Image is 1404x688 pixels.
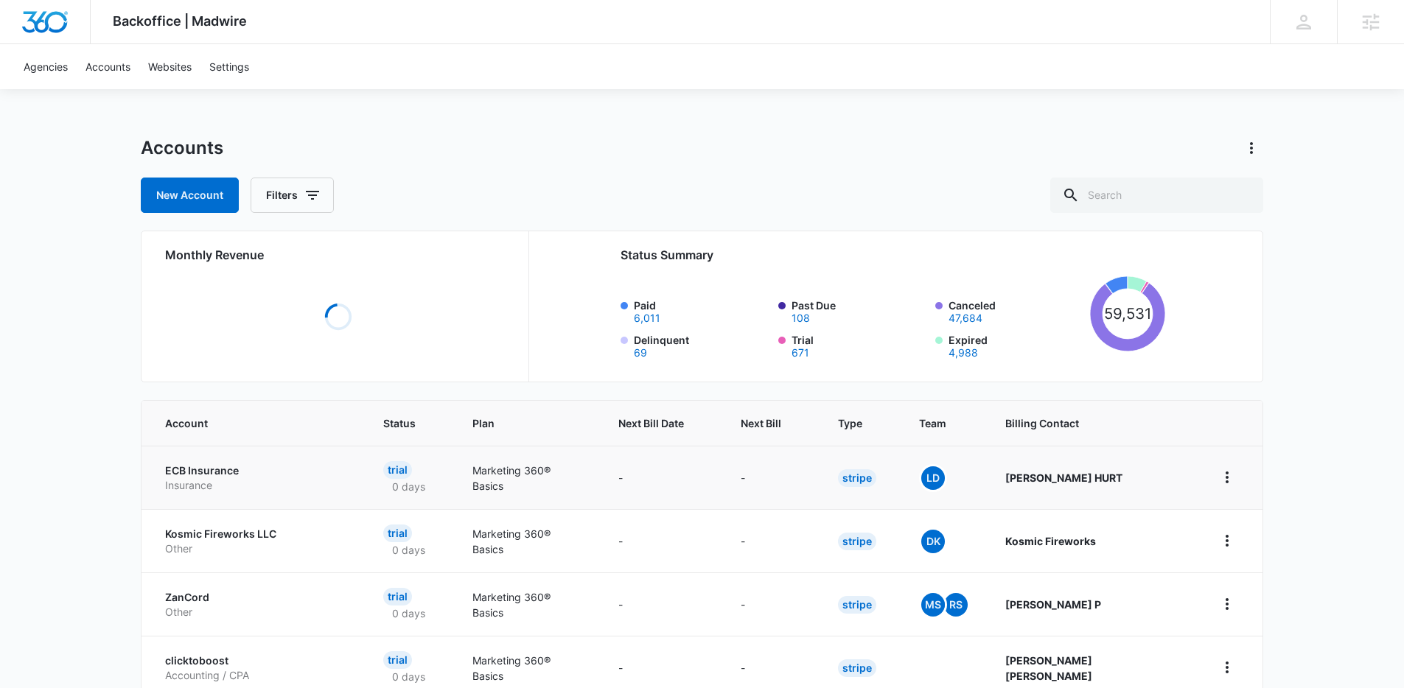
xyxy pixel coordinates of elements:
button: Trial [792,348,809,358]
button: home [1215,529,1239,552]
label: Trial [792,332,927,358]
div: Stripe [838,659,876,677]
p: 0 days [383,605,434,621]
a: clicktoboostAccounting / CPA [165,653,348,682]
button: Filters [251,178,334,213]
p: Other [165,605,348,619]
span: Backoffice | Madwire [113,13,247,29]
button: home [1215,592,1239,616]
span: Billing Contact [1005,415,1180,431]
span: LD [921,466,945,490]
td: - [601,572,723,636]
label: Paid [634,298,769,323]
p: 0 days [383,542,434,558]
tspan: 59,531 [1104,304,1151,323]
input: Search [1050,178,1263,213]
span: DK [921,530,945,553]
p: Marketing 360® Basics [472,653,583,684]
a: Kosmic Fireworks LLCOther [165,527,348,555]
td: - [601,446,723,509]
button: Expired [949,348,978,358]
span: RS [944,593,968,617]
div: Trial [383,588,412,605]
strong: [PERSON_NAME] [PERSON_NAME] [1005,654,1092,682]
span: Team [919,415,949,431]
span: Next Bill [741,415,781,431]
h2: Monthly Revenue [165,246,511,264]
div: Stripe [838,469,876,487]
strong: [PERSON_NAME] P [1005,598,1101,611]
span: Status [383,415,416,431]
p: Kosmic Fireworks LLC [165,527,348,541]
h2: Status Summary [621,246,1165,264]
p: Marketing 360® Basics [472,589,583,620]
label: Past Due [792,298,927,323]
span: Type [838,415,862,431]
p: ECB Insurance [165,463,348,478]
label: Expired [949,332,1084,358]
label: Delinquent [634,332,769,358]
div: Trial [383,651,412,669]
p: Marketing 360® Basics [472,526,583,557]
button: Past Due [792,313,810,323]
p: 0 days [383,479,434,494]
p: Marketing 360® Basics [472,463,583,494]
span: MS [921,593,945,617]
button: Delinquent [634,348,647,358]
a: Accounts [77,44,139,89]
p: Insurance [165,478,348,493]
button: Paid [634,313,660,323]
a: New Account [141,178,239,213]
a: Agencies [15,44,77,89]
div: Stripe [838,596,876,614]
button: home [1215,656,1239,679]
button: Canceled [949,313,982,323]
p: Accounting / CPA [165,668,348,683]
strong: Kosmic Fireworks [1005,535,1096,547]
a: ZanCordOther [165,590,348,619]
td: - [723,509,820,572]
div: Trial [383,524,412,542]
p: clicktoboost [165,653,348,668]
strong: [PERSON_NAME] HURT [1005,471,1122,484]
span: Plan [472,415,583,431]
div: Stripe [838,533,876,550]
td: - [723,572,820,636]
label: Canceled [949,298,1084,323]
p: Other [165,541,348,556]
span: Account [165,415,326,431]
a: Settings [200,44,258,89]
p: ZanCord [165,590,348,605]
td: - [723,446,820,509]
h1: Accounts [141,137,223,159]
p: 0 days [383,669,434,684]
button: Actions [1240,136,1263,160]
button: home [1215,466,1239,489]
td: - [601,509,723,572]
a: Websites [139,44,200,89]
div: Trial [383,461,412,479]
span: Next Bill Date [618,415,684,431]
a: ECB InsuranceInsurance [165,463,348,492]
